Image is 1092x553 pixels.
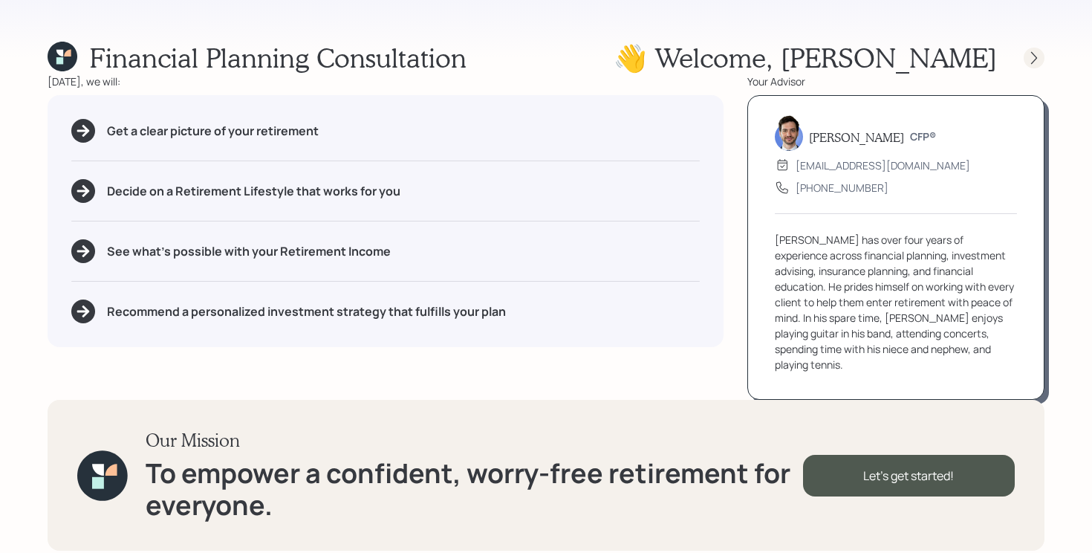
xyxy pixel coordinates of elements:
[796,158,970,173] div: [EMAIL_ADDRESS][DOMAIN_NAME]
[775,115,803,151] img: jonah-coleman-headshot.png
[146,457,803,521] h1: To empower a confident, worry-free retirement for everyone.
[107,184,400,198] h5: Decide on a Retirement Lifestyle that works for you
[107,124,319,138] h5: Get a clear picture of your retirement
[146,430,803,451] h3: Our Mission
[89,42,467,74] h1: Financial Planning Consultation
[614,42,997,74] h1: 👋 Welcome , [PERSON_NAME]
[803,455,1015,497] div: Let's get started!
[48,74,724,89] div: [DATE], we will:
[747,74,1044,89] div: Your Advisor
[775,232,1017,372] div: [PERSON_NAME] has over four years of experience across financial planning, investment advising, i...
[107,305,506,319] h5: Recommend a personalized investment strategy that fulfills your plan
[910,131,936,143] h6: CFP®
[796,180,888,195] div: [PHONE_NUMBER]
[809,130,904,144] h5: [PERSON_NAME]
[107,245,391,259] h5: See what's possible with your Retirement Income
